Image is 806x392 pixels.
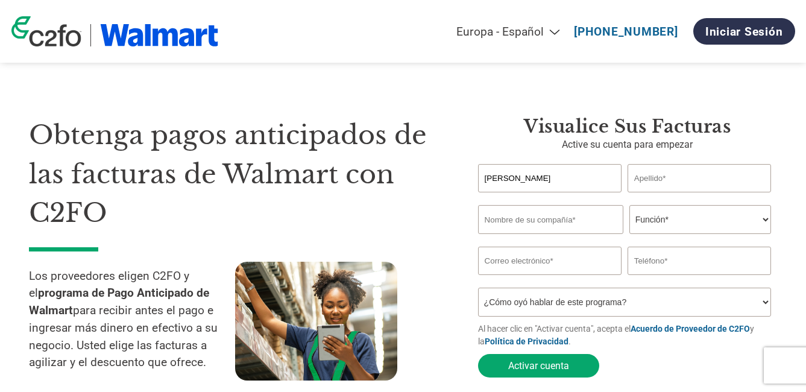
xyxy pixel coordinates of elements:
div: Invalid first name or first name is too long [478,194,622,200]
button: Activar cuenta [478,354,599,378]
div: Inavlid Email Address [478,276,622,283]
h3: Visualice sus facturas [478,116,777,138]
input: Apellido* [628,164,771,192]
div: Inavlid Phone Number [628,276,771,283]
img: supply chain worker [235,262,397,381]
img: c2fo logo [11,16,81,46]
input: Teléfono* [628,247,771,275]
input: Invalid Email format [478,247,622,275]
div: Invalid last name or last name is too long [628,194,771,200]
a: Acuerdo de Proveedor de C2FO [631,324,750,334]
select: Title/Role [629,205,771,234]
p: Al hacer clic en "Activar cuenta", acepta el y la . [478,323,777,348]
strong: programa de Pago Anticipado de Walmart [29,286,209,317]
h1: Obtenga pagos anticipados de las facturas de Walmart con C2FO [29,116,442,233]
input: Nombre de su compañía* [478,205,623,234]
a: [PHONE_NUMBER] [574,25,678,39]
a: Iniciar sesión [693,18,795,45]
img: Walmart [100,24,219,46]
p: Active su cuenta para empezar [478,138,777,152]
div: Invalid company name or company name is too long [478,235,771,242]
a: Política de Privacidad [485,337,568,346]
p: Los proveedores eligen C2FO y el para recibir antes el pago e ingresar más dinero en efectivo a s... [29,268,235,372]
input: Nombre* [478,164,622,192]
